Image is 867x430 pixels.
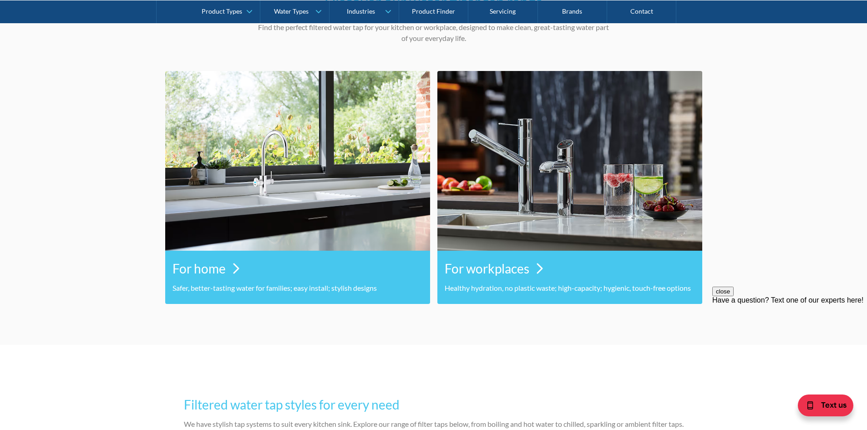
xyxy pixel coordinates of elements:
div: Product Types [202,7,242,15]
iframe: podium webchat widget bubble [794,384,867,430]
h3: For home [172,259,226,278]
div: Water Types [274,7,309,15]
h3: Filtered water tap styles for every need [184,395,684,414]
p: Safer, better-tasting water for families; easy install; stylish designs [172,283,423,293]
a: For homeSafer, better-tasting water for families; easy install; stylish designs [165,71,430,304]
p: Healthy hydration, no plastic waste; high-capacity; hygienic, touch-free options [445,283,695,293]
p: We have stylish tap systems to suit every kitchen sink. Explore our range of filter taps below, f... [184,419,684,430]
h3: For workplaces [445,259,529,278]
a: For workplacesHealthy hydration, no plastic waste; high-capacity; hygienic, touch-free options [437,71,702,304]
p: Find the perfect filtered water tap for your kitchen or workplace, designed to make clean, great-... [256,22,611,44]
div: Industries [347,7,375,15]
iframe: podium webchat widget prompt [712,287,867,396]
